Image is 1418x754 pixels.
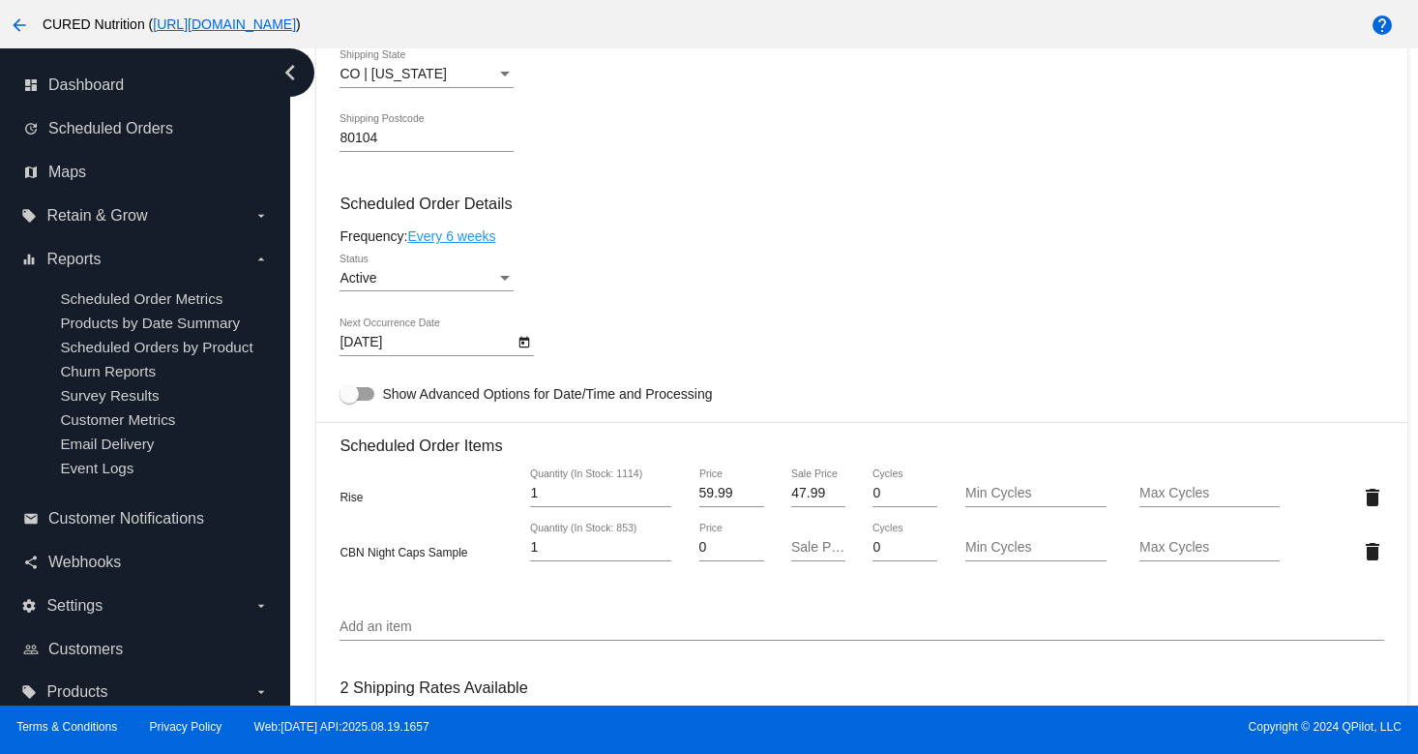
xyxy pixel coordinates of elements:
button: Open calendar [514,331,534,351]
a: Event Logs [60,460,133,476]
span: CO | [US_STATE] [340,66,446,81]
span: Customers [48,641,123,658]
span: Scheduled Orders [48,120,173,137]
a: Terms & Conditions [16,720,117,734]
a: [URL][DOMAIN_NAME] [153,16,296,32]
i: people_outline [23,642,39,657]
input: Cycles [872,540,937,556]
input: Price [699,540,764,556]
input: Max Cycles [1139,540,1281,556]
a: map Maps [23,157,269,188]
input: Quantity (In Stock: 853) [530,540,671,556]
mat-select: Shipping State [340,67,514,82]
mat-icon: help [1371,14,1394,37]
i: local_offer [21,208,37,224]
span: Products [46,683,107,701]
a: Products by Date Summary [60,315,240,331]
span: Active [340,270,376,286]
input: Min Cycles [965,486,1107,501]
a: Scheduled Orders by Product [60,339,252,355]
a: Every 6 weeks [407,228,495,244]
input: Shipping Postcode [340,131,514,146]
i: arrow_drop_down [253,208,269,224]
span: Customer Notifications [48,510,204,528]
a: Email Delivery [60,436,154,452]
mat-icon: delete [1361,486,1384,509]
span: Retain & Grow [46,207,147,225]
i: update [23,121,39,136]
a: Survey Results [60,387,159,404]
mat-icon: arrow_back [8,14,31,37]
i: share [23,555,39,570]
a: update Scheduled Orders [23,113,269,144]
span: CURED Nutrition ( ) [43,16,301,32]
i: map [23,165,39,180]
h3: Scheduled Order Items [340,422,1383,455]
a: Web:[DATE] API:2025.08.19.1657 [254,720,429,734]
input: Quantity (In Stock: 1114) [530,486,671,501]
i: arrow_drop_down [253,252,269,267]
a: dashboard Dashboard [23,70,269,101]
span: Reports [46,251,101,268]
i: chevron_left [275,57,306,88]
h3: Scheduled Order Details [340,195,1383,213]
a: Scheduled Order Metrics [60,290,222,307]
span: Copyright © 2024 QPilot, LLC [725,720,1402,734]
mat-select: Status [340,271,514,287]
i: arrow_drop_down [253,684,269,700]
input: Sale Price [791,540,845,556]
div: Frequency: [340,228,1383,244]
input: Max Cycles [1139,486,1281,501]
input: Sale Price [791,486,845,501]
span: Maps [48,164,86,181]
i: arrow_drop_down [253,598,269,614]
h3: 2 Shipping Rates Available [340,667,527,709]
i: email [23,511,39,527]
a: share Webhooks [23,547,269,578]
span: Show Advanced Options for Date/Time and Processing [382,384,712,404]
a: Privacy Policy [150,720,222,734]
a: people_outline Customers [23,634,269,665]
i: settings [21,598,37,614]
i: equalizer [21,252,37,267]
a: Customer Metrics [60,411,175,428]
a: Churn Reports [60,363,156,379]
i: dashboard [23,77,39,93]
i: local_offer [21,684,37,700]
mat-icon: delete [1361,540,1384,563]
span: Dashboard [48,76,124,94]
span: Settings [46,597,103,615]
input: Next Occurrence Date [340,335,514,350]
span: Rise [340,491,363,504]
input: Cycles [872,486,937,501]
input: Add an item [340,619,1383,635]
input: Price [699,486,764,501]
span: Webhooks [48,554,121,571]
input: Min Cycles [965,540,1107,556]
a: email Customer Notifications [23,503,269,534]
span: CBN Night Caps Sample [340,546,467,559]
